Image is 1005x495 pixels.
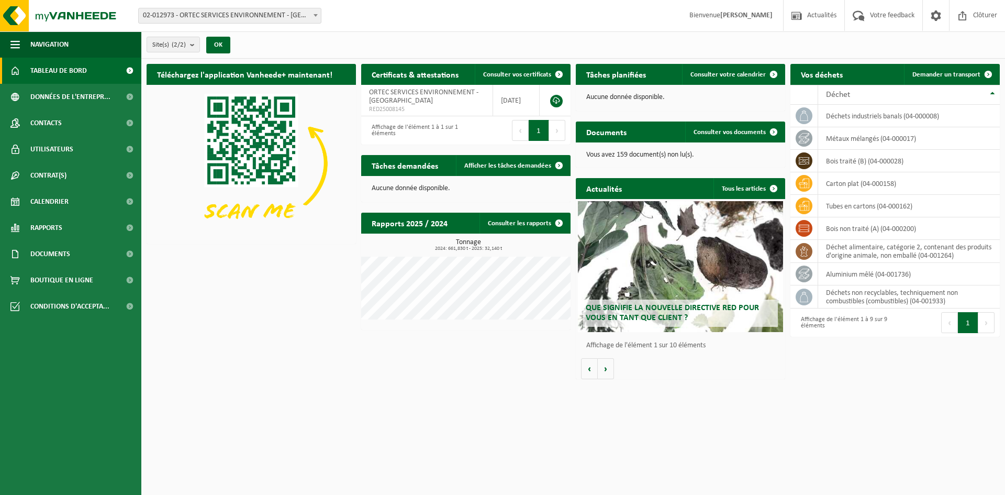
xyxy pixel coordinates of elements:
[30,31,69,58] span: Navigation
[372,185,560,192] p: Aucune donnée disponible.
[30,162,66,189] span: Contrat(s)
[682,64,784,85] a: Consulter votre calendrier
[369,105,485,114] span: RED25008145
[790,64,853,84] h2: Vos déchets
[493,85,540,116] td: [DATE]
[366,119,461,142] div: Affichage de l'élément 1 à 1 sur 1 éléments
[366,246,571,251] span: 2024: 661,830 t - 2025: 32,140 t
[30,189,69,215] span: Calendrier
[147,64,343,84] h2: Téléchargez l'application Vanheede+ maintenant!
[818,285,1000,309] td: déchets non recyclables, techniquement non combustibles (combustibles) (04-001933)
[576,64,656,84] h2: Tâches planifiées
[464,162,551,169] span: Afficher les tâches demandées
[5,472,175,495] iframe: chat widget
[479,213,569,234] a: Consulter les rapports
[206,37,230,53] button: OK
[796,311,890,334] div: Affichage de l'élément 1 à 9 sur 9 éléments
[30,267,93,293] span: Boutique en ligne
[147,37,200,52] button: Site(s)(2/2)
[576,178,632,199] h2: Actualités
[30,58,87,84] span: Tableau de bord
[30,110,62,136] span: Contacts
[152,37,186,53] span: Site(s)
[475,64,569,85] a: Consulter vos certificats
[549,120,565,141] button: Next
[581,358,598,379] button: Vorige
[30,293,109,320] span: Conditions d'accepta...
[361,213,458,233] h2: Rapports 2025 / 2024
[147,85,356,242] img: Download de VHEPlus App
[578,201,783,332] a: Que signifie la nouvelle directive RED pour vous en tant que client ?
[586,151,775,159] p: Vous avez 159 document(s) non lu(s).
[818,105,1000,127] td: déchets industriels banals (04-000008)
[30,84,110,110] span: Données de l'entrepr...
[904,64,999,85] a: Demander un transport
[172,41,186,48] count: (2/2)
[138,8,321,24] span: 02-012973 - ORTEC SERVICES ENVIRONNEMENT - AMIENS
[598,358,614,379] button: Volgende
[912,71,980,78] span: Demander un transport
[818,195,1000,217] td: tubes en cartons (04-000162)
[978,312,995,333] button: Next
[586,94,775,101] p: Aucune donnée disponible.
[826,91,850,99] span: Déchet
[30,136,73,162] span: Utilisateurs
[483,71,551,78] span: Consulter vos certificats
[30,241,70,267] span: Documents
[713,178,784,199] a: Tous les articles
[818,240,1000,263] td: déchet alimentaire, catégorie 2, contenant des produits d'origine animale, non emballé (04-001264)
[366,239,571,251] h3: Tonnage
[720,12,773,19] strong: [PERSON_NAME]
[941,312,958,333] button: Previous
[361,155,449,175] h2: Tâches demandées
[818,217,1000,240] td: bois non traité (A) (04-000200)
[818,172,1000,195] td: carton plat (04-000158)
[139,8,321,23] span: 02-012973 - ORTEC SERVICES ENVIRONNEMENT - AMIENS
[818,127,1000,150] td: métaux mélangés (04-000017)
[456,155,569,176] a: Afficher les tâches demandées
[586,342,780,349] p: Affichage de l'élément 1 sur 10 éléments
[30,215,62,241] span: Rapports
[512,120,529,141] button: Previous
[369,89,478,105] span: ORTEC SERVICES ENVIRONNEMENT - [GEOGRAPHIC_DATA]
[576,122,637,142] h2: Documents
[694,129,766,136] span: Consulter vos documents
[685,122,784,142] a: Consulter vos documents
[958,312,978,333] button: 1
[529,120,549,141] button: 1
[818,150,1000,172] td: bois traité (B) (04-000028)
[690,71,766,78] span: Consulter votre calendrier
[586,304,759,322] span: Que signifie la nouvelle directive RED pour vous en tant que client ?
[361,64,469,84] h2: Certificats & attestations
[818,263,1000,285] td: aluminium mêlé (04-001736)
